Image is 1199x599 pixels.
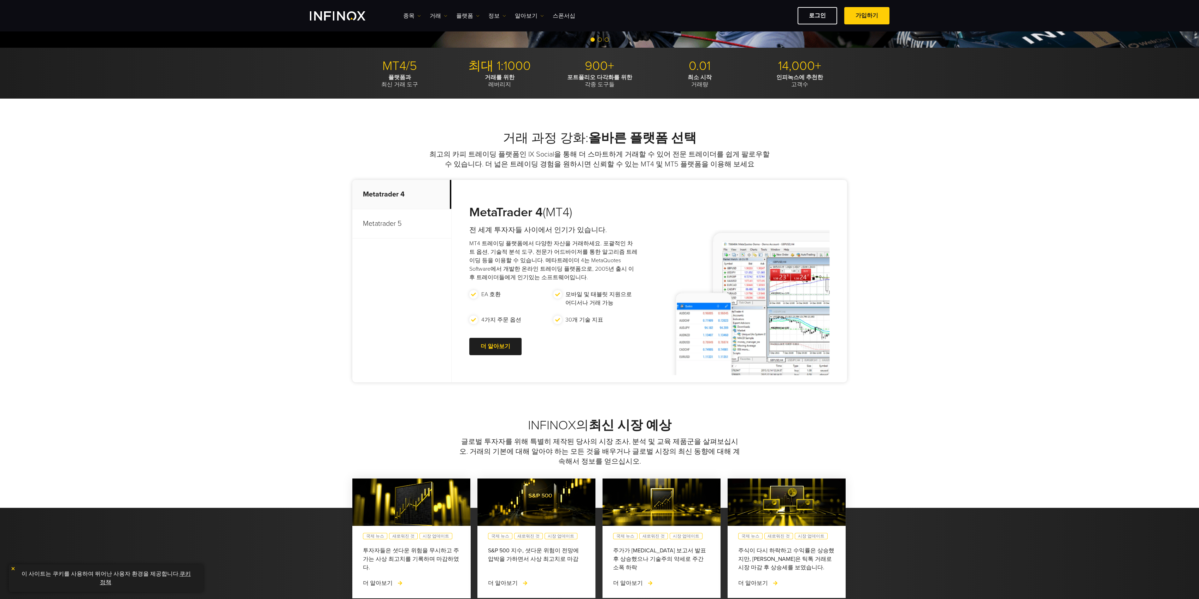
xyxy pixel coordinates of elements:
[515,12,544,20] a: 알아보기
[639,533,668,539] a: 새로워진 것
[670,533,703,539] a: 시장 업데이트
[488,546,585,572] div: S&P 500 지수, 셧다운 위험이 전망에 압박을 가하면서 사상 최고치로 마감
[844,7,889,24] a: 가입하기
[488,533,512,539] a: 국제 뉴스
[752,74,847,88] p: 고객수
[363,533,387,539] a: 국제 뉴스
[456,12,480,20] a: 플랫폼
[469,205,638,220] h3: (MT4)
[488,580,518,587] span: 더 알아보기
[428,149,771,169] p: 최고의 카피 트레이딩 플랫폼인 IX Social을 통해 더 스마트하게 거래할 수 있어 전문 트레이더를 쉽게 팔로우할 수 있습니다. 더 넓은 트레이딩 경험을 원하시면 신뢰할 수...
[613,546,710,572] div: 주가가 [MEDICAL_DATA] 보고서 발표 후 상승했으나 기술주의 약세로 주간 소폭 하락
[488,579,528,587] a: 더 알아보기
[567,74,632,81] strong: 포트폴리오 다각화를 위한
[552,58,647,74] p: 900+
[457,437,742,466] p: 글로벌 투자자를 위해 특별히 제작된 당사의 시장 조사, 분석 및 교육 제품군을 살펴보십시오. 거래의 기본에 대해 알아야 하는 모든 것을 배우거나 글로벌 시장의 최신 동향에 대...
[352,418,847,433] h2: INFINOX의
[352,209,451,239] p: Metatrader 5
[452,74,547,88] p: 레버리지
[652,58,747,74] p: 0.01
[553,12,575,20] a: 스폰서십
[652,74,747,88] p: 거래량
[469,225,638,235] h4: 전 세계 투자자들 사이에서 인기가 있습니다.
[738,580,768,587] span: 더 알아보기
[795,533,828,539] a: 시장 업데이트
[514,533,543,539] a: 새로워진 것
[352,74,447,88] p: 최신 거래 도구
[363,546,460,572] div: 투자자들은 셧다운 위험을 무시하고 주가는 사상 최고치를 기록하며 마감하였다.
[552,74,647,88] p: 각종 도구들
[738,579,778,587] a: 더 알아보기
[605,37,609,42] span: Go to slide 3
[11,566,16,571] img: yellow close icon
[590,37,595,42] span: Go to slide 1
[613,579,653,587] a: 더 알아보기
[403,12,421,20] a: 종목
[485,74,515,81] strong: 거래를 위한
[452,58,547,74] p: 최대 1:1000
[469,239,638,282] p: MT4 트레이딩 플랫폼에서 다양한 자산을 거래하세요. 포괄적인 차트 옵션, 기술적 분석 도구, 전문가 어드바이저를 통한 알고리즘 트레이딩 등을 이용할 수 있습니다. 메타트레이...
[419,533,452,539] a: 시장 업데이트
[752,58,847,74] p: 14,000+
[776,74,823,81] strong: 인피녹스에 추천한
[352,130,847,146] h2: 거래 과정 강화:
[469,338,522,355] a: 더 알아보기
[588,130,697,146] strong: 올바른 플랫폼 선택
[738,546,835,572] div: 주식이 다시 하락하고 수익률은 상승했지만, [PERSON_NAME]은 틱톡 거래로 시장 마감 후 상승세를 보였습니다.
[488,12,506,20] a: 정보
[589,418,671,433] strong: 최신 시장 예상
[738,533,763,539] a: 국제 뉴스
[598,37,602,42] span: Go to slide 2
[545,533,577,539] a: 시장 업데이트
[764,533,793,539] a: 새로워진 것
[613,533,637,539] a: 국제 뉴스
[310,11,382,20] a: INFINOX Logo
[352,180,451,209] p: Metatrader 4
[430,12,447,20] a: 거래
[389,533,418,539] a: 새로워진 것
[481,290,501,299] p: EA 호환
[565,290,634,307] p: 모바일 및 태블릿 지원으로 어디서나 거래 가능
[565,316,603,324] p: 30개 기술 지표
[12,568,200,588] p: 이 사이트는 쿠키를 사용하여 뛰어난 사용자 환경을 제공합니다. .
[352,58,447,74] p: MT4/5
[363,580,393,587] span: 더 알아보기
[798,7,837,24] a: 로그인
[688,74,712,81] strong: 최소 시작
[388,74,411,81] strong: 플랫폼과
[363,579,403,587] a: 더 알아보기
[469,205,543,220] strong: MetaTrader 4
[613,580,643,587] span: 더 알아보기
[481,316,521,324] p: 4가지 주문 옵션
